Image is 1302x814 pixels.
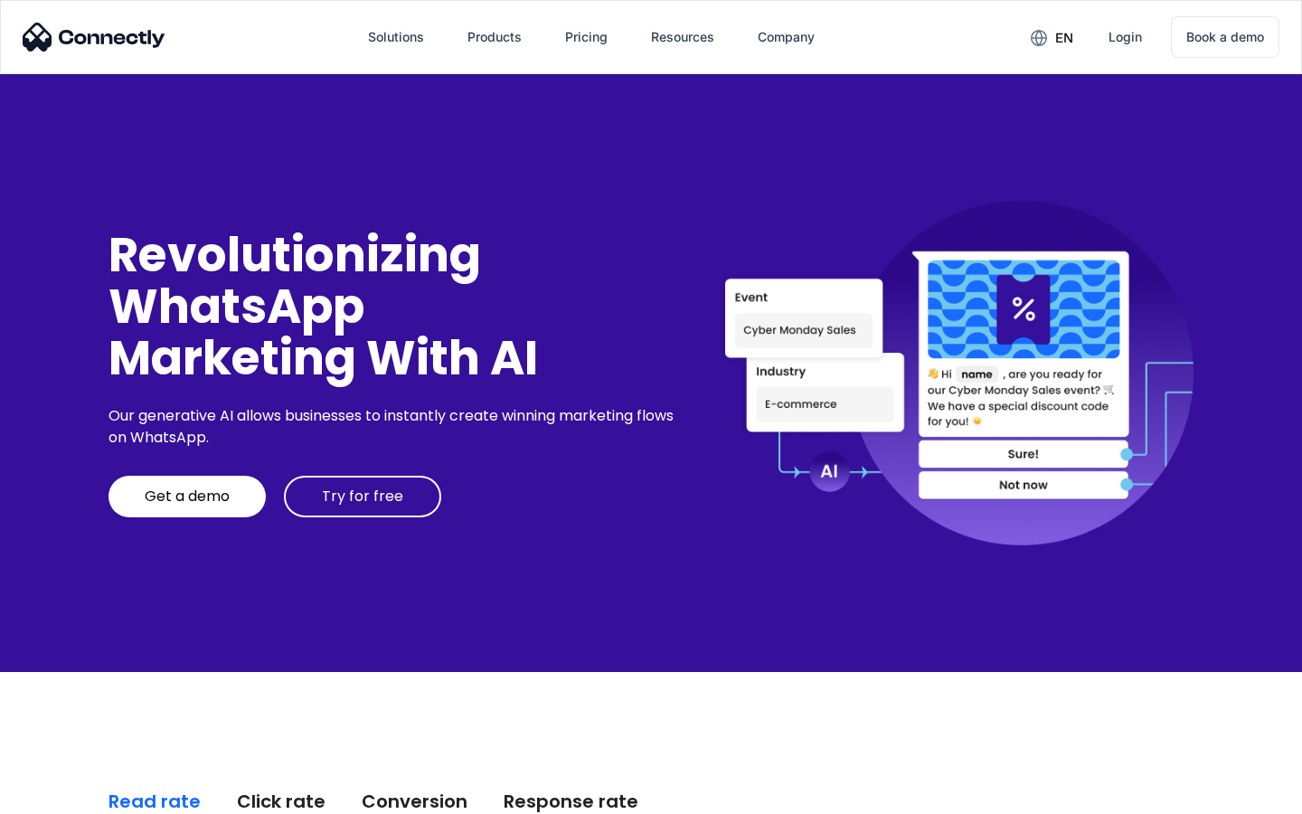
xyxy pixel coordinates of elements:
a: Get a demo [108,476,266,517]
div: Products [467,24,522,50]
a: Book a demo [1171,16,1279,58]
a: Login [1094,15,1156,59]
div: Resources [651,24,714,50]
div: Revolutionizing WhatsApp Marketing With AI [108,229,680,384]
div: Company [758,24,815,50]
img: Connectly Logo [23,23,165,52]
div: Click rate [237,789,325,814]
div: Our generative AI allows businesses to instantly create winning marketing flows on WhatsApp. [108,405,680,449]
a: Try for free [284,476,441,517]
div: Response rate [504,789,638,814]
div: Pricing [565,24,608,50]
a: Pricing [551,15,622,59]
div: Conversion [362,789,467,814]
div: Read rate [108,789,201,814]
div: Get a demo [145,487,230,506]
div: en [1055,25,1073,51]
div: Try for free [322,487,403,506]
div: Login [1109,24,1142,50]
div: Solutions [368,24,424,50]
